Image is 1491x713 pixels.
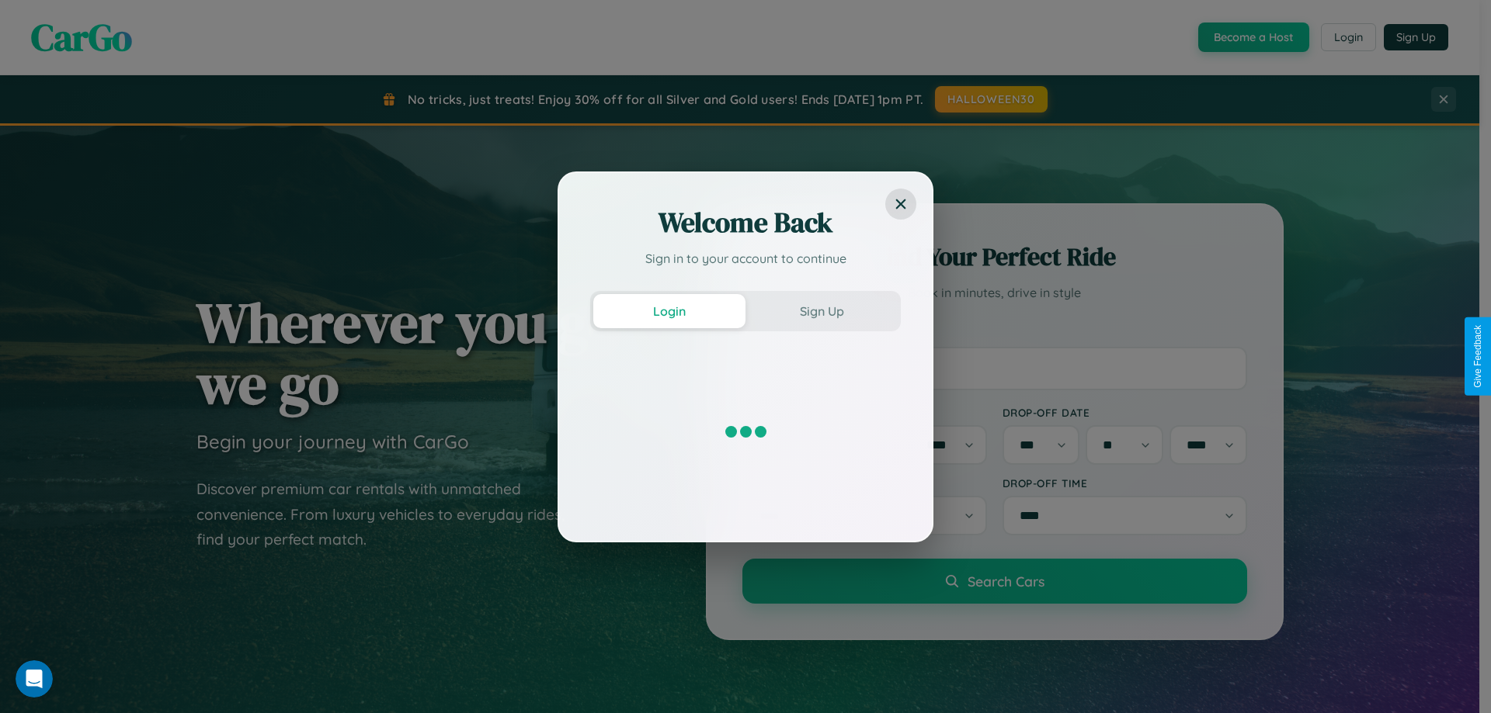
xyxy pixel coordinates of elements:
p: Sign in to your account to continue [590,249,901,268]
button: Sign Up [745,294,898,328]
iframe: Intercom live chat [16,660,53,697]
h2: Welcome Back [590,204,901,241]
div: Give Feedback [1472,325,1483,388]
button: Login [593,294,745,328]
